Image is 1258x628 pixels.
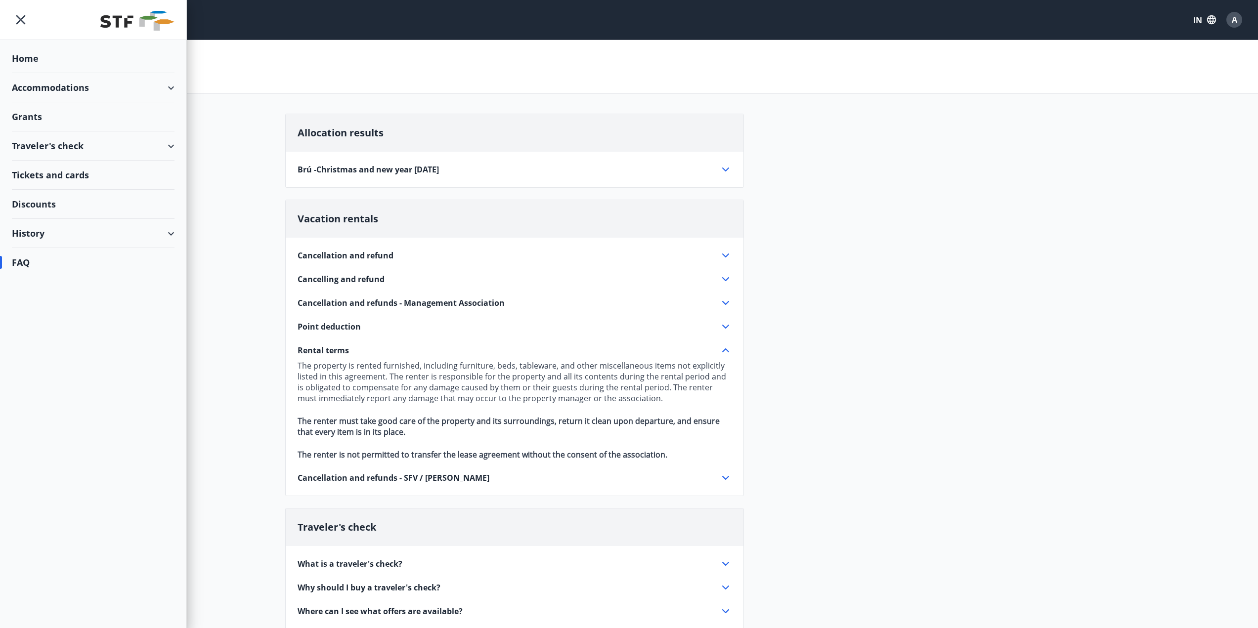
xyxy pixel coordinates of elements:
span: Point deduction [298,321,361,332]
button: IN [1189,10,1220,29]
strong: The renter is not permitted to transfer the lease agreement without the consent of the association. [298,449,667,460]
span: Cancellation and refund [298,250,393,261]
div: Grants [12,102,174,131]
div: Cancellation and refund [298,250,732,261]
div: Tickets and cards [12,161,174,190]
div: What is a traveler's check? [298,558,732,570]
div: Cancellation and refunds - SFV / [PERSON_NAME] [298,472,732,484]
div: Where can I see what offers are available? [298,605,732,617]
font: Traveler's check [298,520,376,534]
div: History [12,219,174,248]
strong: The renter must take good care of the property and its surroundings, return it clean upon departu... [298,416,720,437]
div: Discounts [12,190,174,219]
div: Accommodations [12,73,174,102]
span: Cancellation and refunds - SFV / [PERSON_NAME] [298,472,489,483]
font: Brú -Christmas and new year [DATE] [298,164,439,175]
div: Rental terms [298,356,732,460]
div: Cancelling and refund [298,273,732,285]
span: Allocation results [298,126,384,139]
button: A [1222,8,1246,32]
font: Cancellation and refunds - Management Association [298,297,505,308]
div: Cancellation and refunds - Management Association [298,297,732,309]
font: Why should I buy a traveler's check? [298,582,440,593]
div: Traveler's check [12,131,174,161]
p: The property is rented furnished, including furniture, beds, tableware, and other miscellaneous i... [298,360,732,404]
div: Brú -Christmas and new year [DATE] [298,164,732,175]
div: Point deduction [298,321,732,333]
span: Cancelling and refund [298,274,385,285]
span: A [1232,14,1237,25]
font: Where can I see what offers are available? [298,606,463,617]
button: menu [12,11,30,29]
div: Rental terms [298,344,732,356]
font: What is a traveler's check? [298,558,402,569]
font: IN [1193,15,1202,26]
span: Vacation rentals [298,212,378,225]
div: FAQ [12,248,174,277]
div: Why should I buy a traveler's check? [298,582,732,593]
span: Rental terms [298,345,349,356]
div: Home [12,44,174,73]
img: union_logo [100,11,174,31]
